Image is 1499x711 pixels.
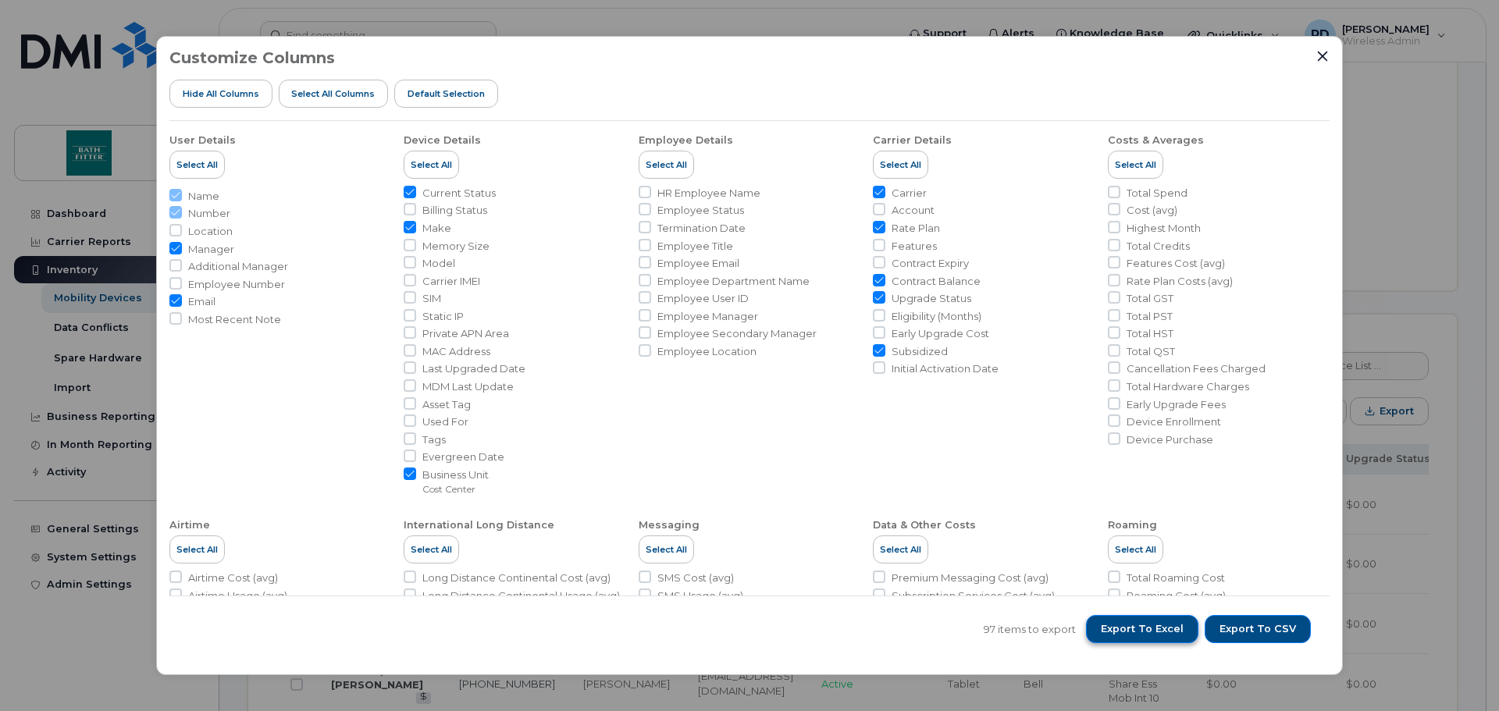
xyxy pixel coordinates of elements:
[422,361,525,376] span: Last Upgraded Date
[404,151,459,179] button: Select All
[1127,326,1173,341] span: Total HST
[892,203,935,218] span: Account
[892,239,937,254] span: Features
[176,158,218,171] span: Select All
[657,588,743,603] span: SMS Usage (avg)
[188,189,219,204] span: Name
[646,543,687,556] span: Select All
[892,256,969,271] span: Contract Expiry
[657,186,760,201] span: HR Employee Name
[169,133,236,148] div: User Details
[657,256,739,271] span: Employee Email
[1127,256,1225,271] span: Features Cost (avg)
[1127,571,1225,585] span: Total Roaming Cost
[169,49,335,66] h3: Customize Columns
[657,239,733,254] span: Employee Title
[404,133,481,148] div: Device Details
[404,535,459,563] button: Select All
[1127,414,1221,429] span: Device Enrollment
[422,397,471,412] span: Asset Tag
[1086,615,1198,643] button: Export to Excel
[984,622,1076,637] span: 97 items to export
[404,518,554,532] div: International Long Distance
[188,224,233,239] span: Location
[1127,274,1233,289] span: Rate Plan Costs (avg)
[422,256,455,271] span: Model
[892,221,940,236] span: Rate Plan
[657,274,810,289] span: Employee Department Name
[880,543,921,556] span: Select All
[657,291,749,306] span: Employee User ID
[422,274,480,289] span: Carrier IMEI
[892,361,999,376] span: Initial Activation Date
[188,588,287,603] span: Airtime Usage (avg)
[188,312,281,327] span: Most Recent Note
[1127,221,1201,236] span: Highest Month
[394,80,498,108] button: Default Selection
[892,274,981,289] span: Contract Balance
[657,221,746,236] span: Termination Date
[169,535,225,563] button: Select All
[1127,186,1187,201] span: Total Spend
[408,87,485,100] span: Default Selection
[1127,309,1173,324] span: Total PST
[873,133,952,148] div: Carrier Details
[639,151,694,179] button: Select All
[1127,361,1266,376] span: Cancellation Fees Charged
[422,571,611,585] span: Long Distance Continental Cost (avg)
[1127,239,1190,254] span: Total Credits
[892,571,1049,585] span: Premium Messaging Cost (avg)
[422,432,446,447] span: Tags
[639,535,694,563] button: Select All
[169,518,210,532] div: Airtime
[1108,518,1157,532] div: Roaming
[892,186,927,201] span: Carrier
[422,483,475,495] small: Cost Center
[1205,615,1311,643] button: Export to CSV
[892,309,981,324] span: Eligibility (Months)
[422,239,490,254] span: Memory Size
[169,80,272,108] button: Hide All Columns
[1127,588,1226,603] span: Roaming Cost (avg)
[411,158,452,171] span: Select All
[422,588,620,603] span: Long Distance Continental Usage (avg)
[188,277,285,292] span: Employee Number
[873,518,976,532] div: Data & Other Costs
[639,518,700,532] div: Messaging
[411,543,452,556] span: Select All
[422,203,487,218] span: Billing Status
[422,379,514,394] span: MDM Last Update
[422,186,496,201] span: Current Status
[1108,535,1163,563] button: Select All
[188,259,288,274] span: Additional Manager
[1108,133,1204,148] div: Costs & Averages
[291,87,375,100] span: Select all Columns
[873,151,928,179] button: Select All
[892,291,971,306] span: Upgrade Status
[646,158,687,171] span: Select All
[422,467,489,482] span: Business Unit
[657,344,757,359] span: Employee Location
[169,151,225,179] button: Select All
[639,133,733,148] div: Employee Details
[1115,543,1156,556] span: Select All
[176,543,218,556] span: Select All
[657,203,744,218] span: Employee Status
[422,291,441,306] span: SIM
[422,414,468,429] span: Used For
[422,326,509,341] span: Private APN Area
[279,80,389,108] button: Select all Columns
[1127,291,1173,306] span: Total GST
[183,87,259,100] span: Hide All Columns
[1127,203,1177,218] span: Cost (avg)
[1101,622,1184,636] span: Export to Excel
[892,588,1055,603] span: Subscription Services Cost (avg)
[422,309,464,324] span: Static IP
[1127,379,1249,394] span: Total Hardware Charges
[188,242,234,257] span: Manager
[657,326,817,341] span: Employee Secondary Manager
[1108,151,1163,179] button: Select All
[873,535,928,563] button: Select All
[880,158,921,171] span: Select All
[1316,49,1330,63] button: Close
